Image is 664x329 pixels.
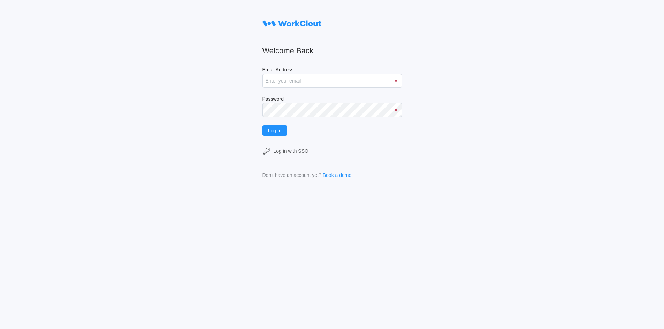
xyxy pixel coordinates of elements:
a: Log in with SSO [262,147,402,155]
span: Log In [268,128,282,133]
input: Enter your email [262,74,402,88]
label: Email Address [262,67,402,74]
div: Log in with SSO [274,148,308,154]
h2: Welcome Back [262,46,402,56]
label: Password [262,96,402,103]
button: Log In [262,125,287,136]
a: Book a demo [323,172,352,178]
div: Don't have an account yet? [262,172,321,178]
